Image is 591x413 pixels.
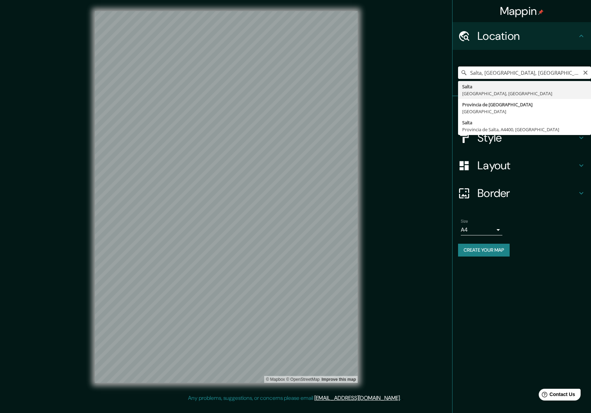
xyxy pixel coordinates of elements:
h4: Layout [477,159,577,172]
div: Border [453,179,591,207]
div: . [401,394,402,402]
label: Size [461,218,468,224]
div: Provincia de [GEOGRAPHIC_DATA] [462,101,587,108]
div: [GEOGRAPHIC_DATA], [GEOGRAPHIC_DATA] [462,90,587,97]
img: pin-icon.png [538,9,544,15]
canvas: Map [95,11,358,383]
h4: Mappin [500,4,544,18]
a: [EMAIL_ADDRESS][DOMAIN_NAME] [314,394,400,402]
div: Style [453,124,591,152]
button: Clear [583,69,588,75]
div: . [402,394,403,402]
p: Any problems, suggestions, or concerns please email . [188,394,401,402]
input: Pick your city or area [458,66,591,79]
div: Salta [462,119,587,126]
a: Mapbox [266,377,285,382]
div: Salta [462,83,587,90]
h4: Location [477,29,577,43]
div: Layout [453,152,591,179]
div: [GEOGRAPHIC_DATA] [462,108,587,115]
button: Create your map [458,244,510,257]
iframe: Help widget launcher [529,386,583,405]
h4: Style [477,131,577,145]
h4: Border [477,186,577,200]
div: A4 [461,224,502,235]
a: OpenStreetMap [286,377,320,382]
div: Location [453,22,591,50]
a: Map feedback [322,377,356,382]
div: Pins [453,96,591,124]
div: Provincia de Salta, A4400, [GEOGRAPHIC_DATA] [462,126,587,133]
